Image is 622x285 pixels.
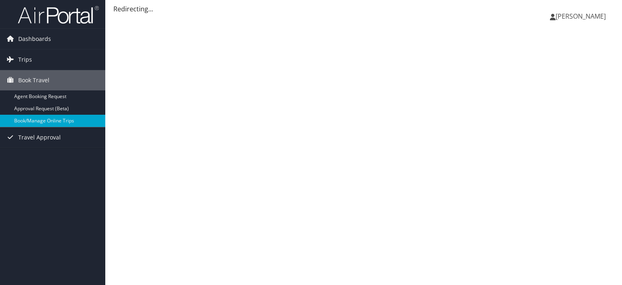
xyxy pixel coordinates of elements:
[18,127,61,148] span: Travel Approval
[556,12,606,21] span: [PERSON_NAME]
[113,4,614,14] div: Redirecting...
[550,4,614,28] a: [PERSON_NAME]
[18,5,99,24] img: airportal-logo.png
[18,70,49,90] span: Book Travel
[18,29,51,49] span: Dashboards
[18,49,32,70] span: Trips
